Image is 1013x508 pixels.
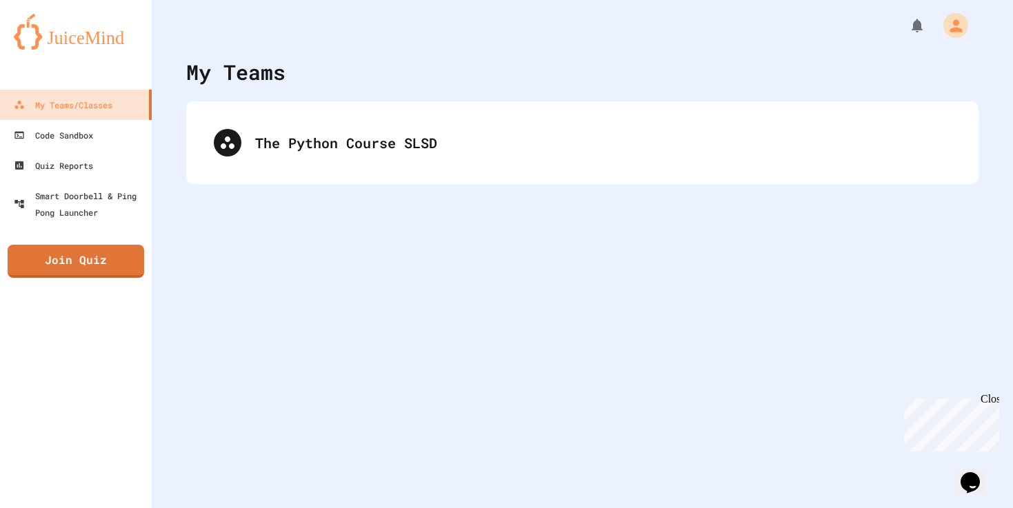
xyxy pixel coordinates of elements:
[14,187,146,221] div: Smart Doorbell & Ping Pong Launcher
[255,132,951,153] div: The Python Course SLSD
[14,157,93,174] div: Quiz Reports
[929,10,972,41] div: My Account
[883,14,929,37] div: My Notifications
[200,115,965,170] div: The Python Course SLSD
[14,127,93,143] div: Code Sandbox
[186,57,285,88] div: My Teams
[955,453,999,494] iframe: chat widget
[14,14,138,50] img: logo-orange.svg
[14,96,112,113] div: My Teams/Classes
[8,245,144,278] a: Join Quiz
[6,6,95,88] div: Chat with us now!Close
[899,393,999,451] iframe: chat widget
